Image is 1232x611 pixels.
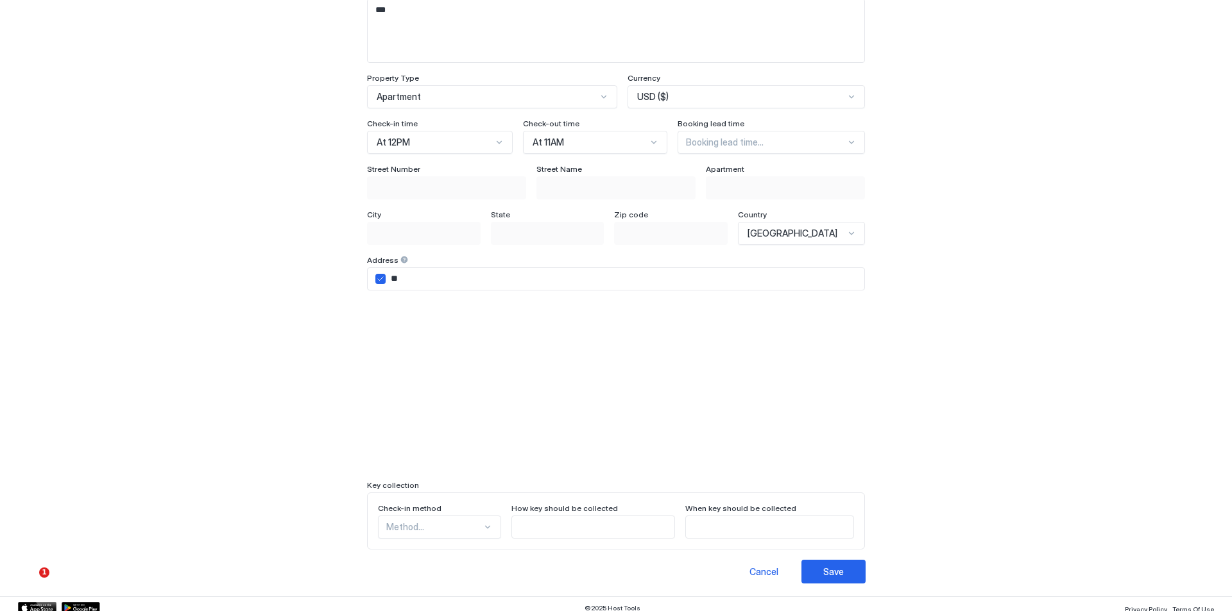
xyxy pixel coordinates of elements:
input: Input Field [615,222,727,244]
button: Cancel [732,560,796,583]
span: Check-in method [378,503,441,513]
div: Cancel [749,565,778,578]
span: State [491,210,510,219]
input: Input Field [686,516,853,538]
input: Input Field [492,222,604,244]
span: Apartment [377,91,421,103]
span: At 11AM [533,137,564,148]
span: Street Number [367,164,420,174]
div: Save [823,565,844,578]
button: Save [801,560,866,583]
span: USD ($) [637,91,669,103]
span: 1 [39,567,49,578]
input: Input Field [706,177,864,199]
iframe: Intercom live chat [13,567,44,598]
span: Key collection [367,480,419,490]
input: Input Field [368,222,480,244]
span: City [367,210,381,219]
span: Booking lead time [678,119,744,128]
span: Currency [628,73,660,83]
span: Address [367,255,398,265]
span: [GEOGRAPHIC_DATA] [748,228,837,239]
span: Zip code [614,210,648,219]
span: Street Name [536,164,582,174]
input: Input Field [512,516,675,538]
span: When key should be collected [685,503,796,513]
span: Property Type [367,73,419,83]
span: At 12PM [377,137,410,148]
span: How key should be collected [511,503,618,513]
span: Check-in time [367,119,418,128]
span: Country [738,210,767,219]
span: Check-out time [523,119,579,128]
input: Input Field [537,177,695,199]
span: Apartment [706,164,744,174]
iframe: Property location map [367,306,865,470]
div: airbnbAddress [375,274,386,284]
input: Input Field [386,268,864,290]
input: Input Field [368,177,526,199]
